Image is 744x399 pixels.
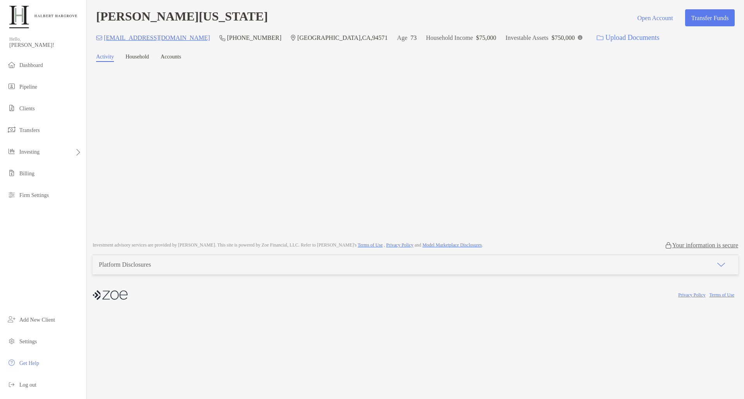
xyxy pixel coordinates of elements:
[96,54,114,62] a: Activity
[93,242,483,248] p: Investment advisory services are provided by [PERSON_NAME] . This site is powered by Zoe Financia...
[678,292,705,298] a: Privacy Policy
[410,33,417,43] p: 73
[219,35,226,41] img: Phone Icon
[19,171,34,176] span: Billing
[551,33,575,43] p: $750,000
[716,260,726,269] img: icon arrow
[358,242,382,248] a: Terms of Use
[592,29,664,46] a: Upload Documents
[578,35,582,40] img: Info Icon
[161,54,181,62] a: Accounts
[19,317,55,323] span: Add New Client
[7,190,16,199] img: firm-settings icon
[19,62,43,68] span: Dashboard
[7,358,16,367] img: get-help icon
[126,54,149,62] a: Household
[19,339,37,344] span: Settings
[7,336,16,346] img: settings icon
[7,168,16,178] img: billing icon
[7,103,16,113] img: clients icon
[19,106,35,111] span: Clients
[426,33,473,43] p: Household Income
[7,125,16,134] img: transfers icon
[9,42,82,48] span: [PERSON_NAME]!
[7,147,16,156] img: investing icon
[685,9,735,26] button: Transfer Funds
[291,35,296,41] img: Location Icon
[96,9,268,26] h4: [PERSON_NAME][US_STATE]
[7,60,16,69] img: dashboard icon
[476,33,496,43] p: $75,000
[7,315,16,324] img: add_new_client icon
[19,360,39,366] span: Get Help
[227,33,281,43] p: [PHONE_NUMBER]
[597,35,603,41] img: button icon
[710,292,734,298] a: Terms of Use
[9,3,77,31] img: Zoe Logo
[422,242,482,248] a: Model Marketplace Disclosures
[506,33,549,43] p: Investable Assets
[7,380,16,389] img: logout icon
[99,261,151,268] div: Platform Disclosures
[96,36,102,40] img: Email Icon
[19,192,49,198] span: Firm Settings
[386,242,413,248] a: Privacy Policy
[631,9,679,26] button: Open Account
[93,286,127,304] img: company logo
[19,127,40,133] span: Transfers
[672,241,738,249] p: Your information is secure
[19,382,36,388] span: Log out
[297,33,387,43] p: [GEOGRAPHIC_DATA] , CA , 94571
[19,149,40,155] span: Investing
[7,82,16,91] img: pipeline icon
[19,84,37,90] span: Pipeline
[104,33,210,43] p: [EMAIL_ADDRESS][DOMAIN_NAME]
[397,33,408,43] p: Age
